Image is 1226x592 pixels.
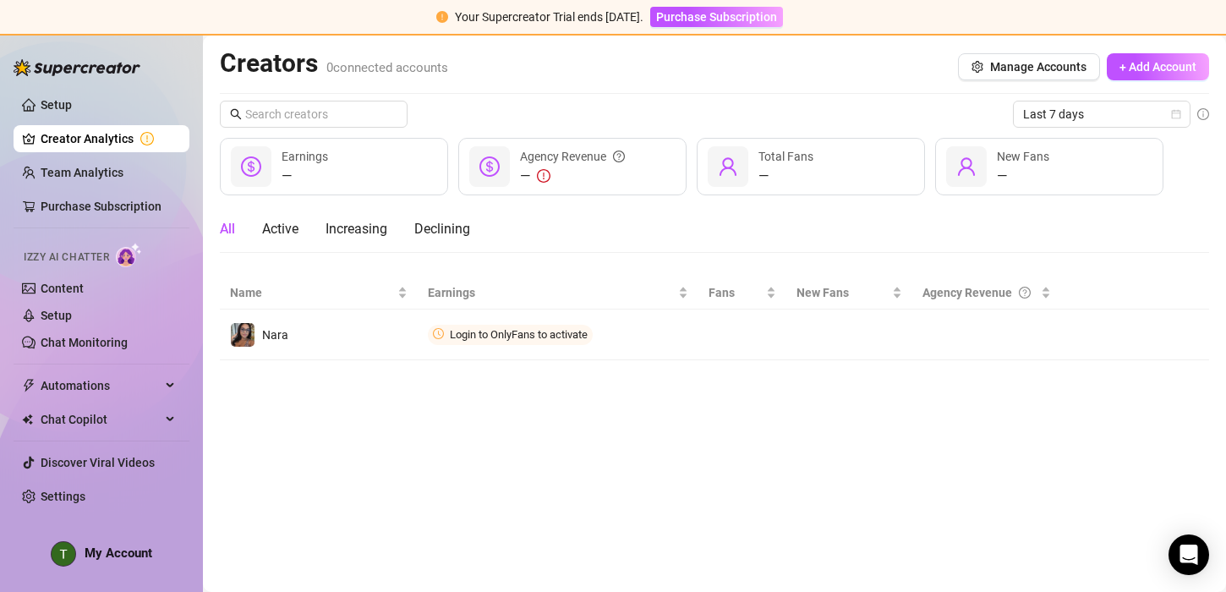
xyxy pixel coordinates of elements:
span: Purchase Subscription [656,10,777,24]
span: New Fans [997,150,1049,163]
span: Nara [262,328,288,342]
div: Open Intercom Messenger [1169,534,1209,575]
span: dollar-circle [479,156,500,177]
span: Earnings [282,150,328,163]
span: clock-circle [433,328,444,339]
span: Your Supercreator Trial ends [DATE]. [455,10,643,24]
img: logo-BBDzfeDw.svg [14,59,140,76]
div: All [220,219,235,239]
div: Agency Revenue [520,147,625,166]
h2: Creators [220,47,448,79]
a: Setup [41,98,72,112]
span: info-circle [1197,108,1209,120]
div: — [758,166,813,186]
span: calendar [1171,109,1181,119]
span: setting [971,61,983,73]
span: My Account [85,545,152,561]
button: + Add Account [1107,53,1209,80]
input: Search creators [245,105,384,123]
span: Name [230,283,394,302]
a: Chat Monitoring [41,336,128,349]
span: Last 7 days [1023,101,1180,127]
a: Discover Viral Videos [41,456,155,469]
span: question-circle [613,147,625,166]
span: New Fans [796,283,889,302]
span: Login to OnlyFans to activate [450,328,588,341]
a: Team Analytics [41,166,123,179]
a: Purchase Subscription [41,200,161,213]
span: Chat Copilot [41,406,161,433]
span: Manage Accounts [990,60,1086,74]
span: Fans [709,283,763,302]
img: Chat Copilot [22,414,33,425]
span: 0 connected accounts [326,60,448,75]
span: exclamation-circle [537,169,550,183]
th: Fans [698,277,786,310]
span: Earnings [428,283,675,302]
div: Increasing [326,219,387,239]
span: Izzy AI Chatter [24,249,109,266]
div: Active [262,219,298,239]
span: user [956,156,977,177]
div: — [282,166,328,186]
a: Settings [41,490,85,503]
span: search [230,108,242,120]
div: Declining [414,219,470,239]
span: exclamation-circle [436,11,448,23]
th: Name [220,277,418,310]
span: user [718,156,738,177]
a: Purchase Subscription [650,10,783,24]
img: Nara [231,323,255,347]
div: — [997,166,1049,186]
span: thunderbolt [22,379,36,392]
th: Earnings [418,277,698,310]
span: Automations [41,372,161,399]
span: question-circle [1019,283,1031,302]
img: ACg8ocKP8vnScHmt8QOhIqjo2zXiQBM6qJQ5xNAvkTaAX_gqTvaWlw=s96-c [52,542,75,566]
th: New Fans [786,277,912,310]
div: — [520,166,625,186]
span: + Add Account [1119,60,1196,74]
img: AI Chatter [116,243,142,267]
button: Manage Accounts [958,53,1100,80]
span: dollar-circle [241,156,261,177]
a: Creator Analytics exclamation-circle [41,125,176,152]
a: Setup [41,309,72,322]
button: Purchase Subscription [650,7,783,27]
span: Total Fans [758,150,813,163]
div: Agency Revenue [922,283,1037,302]
a: Content [41,282,84,295]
